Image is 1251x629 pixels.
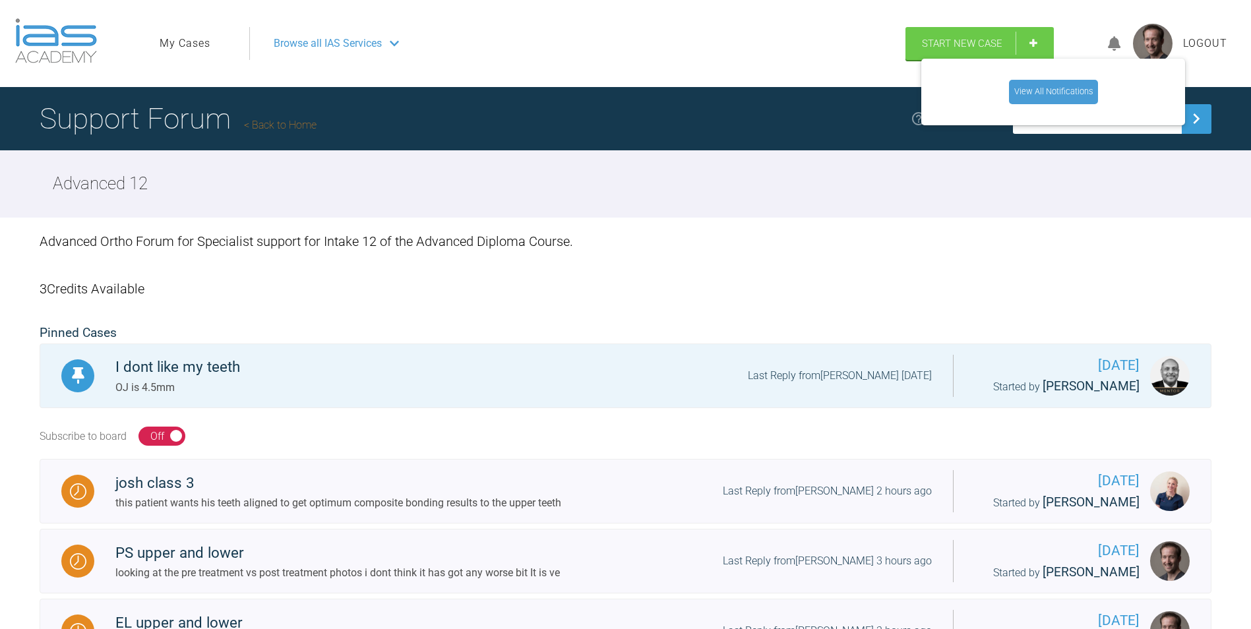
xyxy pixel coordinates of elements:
[1043,564,1140,580] span: [PERSON_NAME]
[905,27,1054,60] a: Start New Case
[975,355,1140,376] span: [DATE]
[150,428,164,445] div: Off
[40,323,1211,344] h2: Pinned Cases
[40,459,1211,524] a: Waitingjosh class 3this patient wants his teeth aligned to get optimum composite bonding results ...
[1043,494,1140,510] span: [PERSON_NAME]
[922,38,1002,49] span: Start New Case
[70,367,86,384] img: Pinned
[1043,378,1140,394] span: [PERSON_NAME]
[911,111,927,127] img: help.e70b9f3d.svg
[723,483,932,500] div: Last Reply from [PERSON_NAME] 2 hours ago
[244,119,317,131] a: Back to Home
[40,265,1211,313] div: 3 Credits Available
[1150,356,1190,396] img: Utpalendu Bose
[723,553,932,570] div: Last Reply from [PERSON_NAME] 3 hours ago
[160,35,210,52] a: My Cases
[975,493,1140,513] div: Started by
[115,355,240,379] div: I dont like my teeth
[1150,541,1190,581] img: James Crouch Baker
[748,367,932,384] div: Last Reply from [PERSON_NAME] [DATE]
[40,96,317,142] h1: Support Forum
[115,471,561,495] div: josh class 3
[115,494,561,512] div: this patient wants his teeth aligned to get optimum composite bonding results to the upper teeth
[975,470,1140,492] span: [DATE]
[115,379,240,396] div: OJ is 4.5mm
[40,529,1211,593] a: WaitingPS upper and lowerlooking at the pre treatment vs post treatment photos i dont think it ha...
[1183,35,1227,52] a: Logout
[70,553,86,570] img: Waiting
[975,376,1140,397] div: Started by
[1133,24,1173,63] img: profile.png
[115,564,560,582] div: looking at the pre treatment vs post treatment photos i dont think it has got any worse bit It is ve
[53,170,148,198] h2: Advanced 12
[1009,80,1098,104] a: View All Notifications
[15,18,97,63] img: logo-light.3e3ef733.png
[70,483,86,500] img: Waiting
[40,428,127,445] div: Subscribe to board
[115,541,560,565] div: PS upper and lower
[1150,471,1190,511] img: Olivia Nixon
[975,540,1140,562] span: [DATE]
[1186,108,1207,129] img: chevronRight.28bd32b0.svg
[40,344,1211,408] a: PinnedI dont like my teethOJ is 4.5mmLast Reply from[PERSON_NAME] [DATE][DATE]Started by [PERSON_...
[274,35,382,52] span: Browse all IAS Services
[975,562,1140,583] div: Started by
[40,218,1211,265] div: Advanced Ortho Forum for Specialist support for Intake 12 of the Advanced Diploma Course.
